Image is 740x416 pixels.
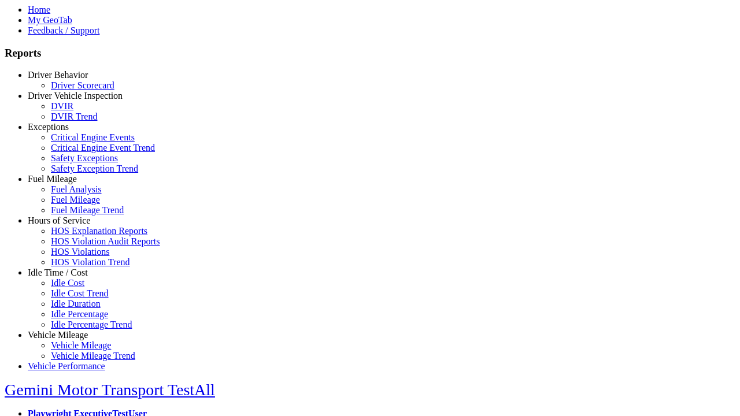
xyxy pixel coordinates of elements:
a: Idle Cost Trend [51,288,109,298]
a: Vehicle Mileage [51,340,111,350]
a: Driver Behavior [28,70,88,80]
a: Feedback / Support [28,25,99,35]
a: HOS Violation Trend [51,257,130,267]
a: Vehicle Mileage [28,330,88,340]
a: My GeoTab [28,15,72,25]
h3: Reports [5,47,735,60]
a: Vehicle Performance [28,361,105,371]
a: Safety Exception Trend [51,164,138,173]
a: Fuel Mileage [51,195,100,205]
a: DVIR [51,101,73,111]
a: Idle Duration [51,299,101,309]
a: Vehicle Mileage Trend [51,351,135,361]
a: Fuel Mileage Trend [51,205,124,215]
a: Driver Vehicle Inspection [28,91,123,101]
a: Fuel Mileage [28,174,77,184]
a: Critical Engine Events [51,132,135,142]
a: HOS Violations [51,247,109,257]
a: Idle Time / Cost [28,268,88,277]
a: Hours of Service [28,216,90,225]
a: Driver Scorecard [51,80,114,90]
a: Critical Engine Event Trend [51,143,155,153]
a: Safety Exceptions [51,153,118,163]
a: Idle Percentage [51,309,108,319]
a: DVIR Trend [51,112,97,121]
a: Home [28,5,50,14]
a: HOS Explanation Reports [51,226,147,236]
a: Gemini Motor Transport TestAll [5,381,215,399]
a: HOS Violation Audit Reports [51,236,160,246]
a: Exceptions [28,122,69,132]
a: Idle Percentage Trend [51,320,132,329]
a: Fuel Analysis [51,184,102,194]
a: Idle Cost [51,278,84,288]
